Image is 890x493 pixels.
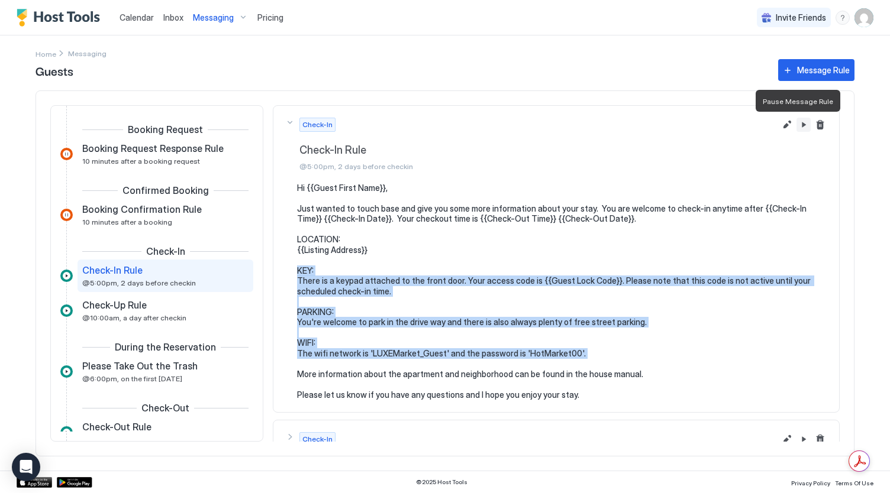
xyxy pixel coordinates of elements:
button: Edit message rule [780,118,794,132]
span: @6:00pm, on the first [DATE] [82,374,182,383]
span: Terms Of Use [835,479,873,486]
span: Pause Message Rule [763,97,833,106]
span: Inbox [163,12,183,22]
span: Check-In [302,119,333,130]
span: Home [36,50,56,59]
span: Guests [36,61,766,79]
button: Check-InCheck-In Rule@5:00pm, 2 days before checkinEdit message rulePause Message RuleDelete mess... [273,106,839,183]
span: Check-Up Rule [82,299,147,311]
pre: Hi {{Guest First Name}}, Just wanted to touch base and give you some more information about your ... [297,183,827,400]
div: menu [836,11,850,25]
span: Check-In Rule [299,144,775,157]
div: User profile [854,8,873,27]
span: 10 minutes after a booking request [82,157,200,166]
span: Breadcrumb [68,49,107,58]
span: Invite Friends [776,12,826,23]
a: App Store [17,477,52,488]
span: Privacy Policy [791,479,830,486]
span: © 2025 Host Tools [416,478,467,486]
div: Open Intercom Messenger [12,453,40,481]
span: @5:00pm, 2 days before checkin [82,278,196,287]
span: Messaging [193,12,234,23]
span: @10:00am, a day after checkin [82,313,186,322]
a: Host Tools Logo [17,9,105,27]
span: Check-Out Rule [82,421,151,433]
span: Calendar [120,12,154,22]
a: Google Play Store [57,477,92,488]
span: @5:00pm, 2 days before checkin [299,162,775,171]
div: Message Rule [797,64,850,76]
a: Calendar [120,11,154,24]
span: Please Take Out the Trash [82,360,198,372]
span: Booking Request [128,124,203,135]
span: Check-In [302,434,333,445]
span: Check-In Rule [82,264,143,276]
button: Pause Message Rule [797,432,811,446]
button: Delete message rule [813,118,827,132]
a: Home [36,47,56,60]
span: Confirmed Booking [122,184,209,196]
span: Booking Confirmation Rule [82,203,202,215]
span: Check-Out [141,402,189,414]
span: Booking Request Response Rule [82,142,224,154]
span: Check-In [146,245,185,257]
span: Pricing [257,12,283,23]
button: Pause Message Rule [797,118,811,132]
a: Privacy Policy [791,476,830,488]
section: Check-InCheck-In Rule@5:00pm, 2 days before checkinEdit message rulePause Message RuleDelete mess... [273,183,839,412]
button: Edit message rule [780,432,794,446]
span: During the Reservation [115,341,216,353]
div: Breadcrumb [36,47,56,60]
span: 10 minutes after a booking [82,218,172,226]
button: Message Rule [778,59,854,81]
a: Terms Of Use [835,476,873,488]
a: Inbox [163,11,183,24]
button: Delete message rule [813,432,827,446]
